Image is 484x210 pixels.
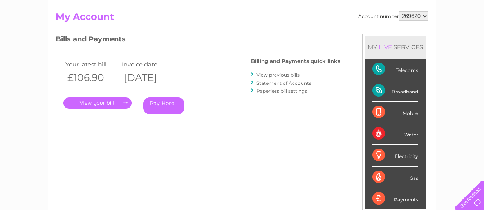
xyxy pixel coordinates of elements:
a: Statement of Accounts [256,80,311,86]
a: Telecoms [388,33,411,39]
a: Blog [416,33,427,39]
div: Electricity [372,145,418,166]
h4: Billing and Payments quick links [251,58,340,64]
div: Water [372,123,418,145]
div: Broadband [372,80,418,102]
a: Energy [366,33,383,39]
div: Mobile [372,102,418,123]
a: Log out [458,33,477,39]
div: Telecoms [372,59,418,80]
a: Pay Here [143,97,184,114]
td: Invoice date [120,59,176,70]
div: MY SERVICES [365,36,426,58]
a: . [63,97,132,109]
div: Clear Business is a trading name of Verastar Limited (registered in [GEOGRAPHIC_DATA] No. 3667643... [58,4,428,38]
th: £106.90 [63,70,120,86]
div: LIVE [377,43,394,51]
a: View previous bills [256,72,300,78]
h2: My Account [56,11,428,26]
th: [DATE] [120,70,176,86]
div: Gas [372,167,418,188]
a: Paperless bill settings [256,88,307,94]
div: Account number [358,11,428,21]
a: Water [346,33,361,39]
a: Contact [432,33,451,39]
a: 0333 014 3131 [336,4,390,14]
h3: Bills and Payments [56,34,340,47]
img: logo.png [17,20,57,44]
div: Payments [372,188,418,209]
td: Your latest bill [63,59,120,70]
